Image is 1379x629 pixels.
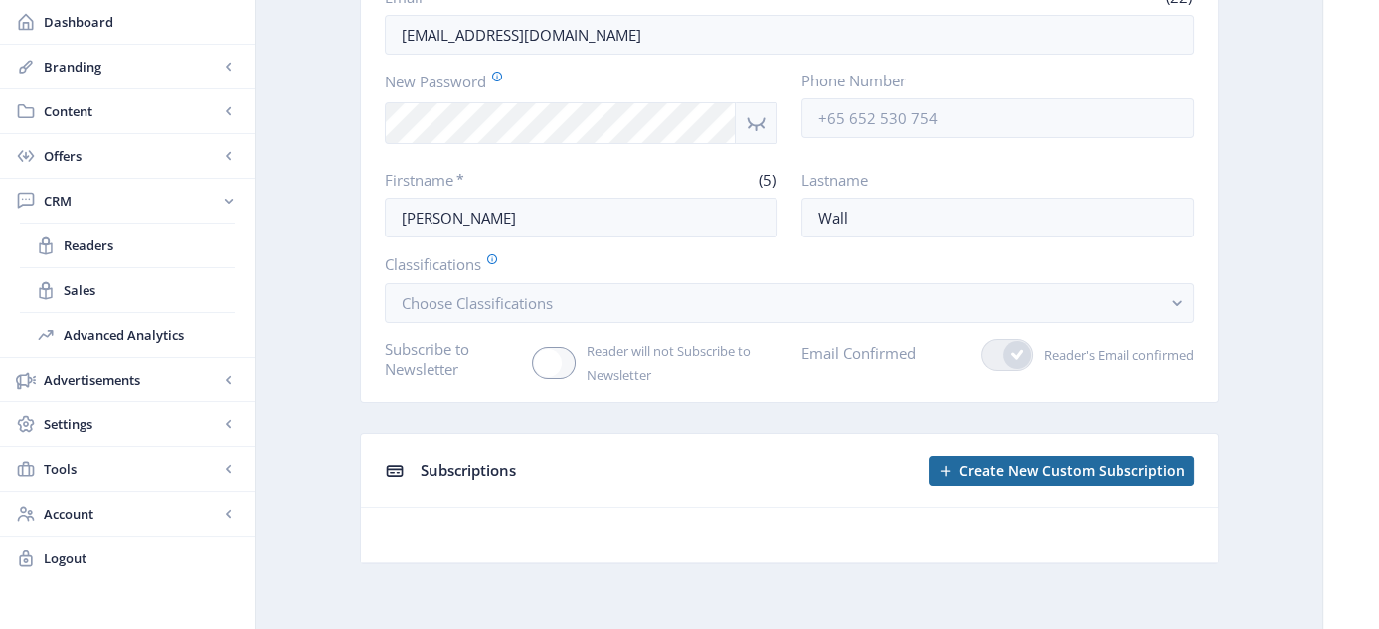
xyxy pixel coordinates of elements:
[385,253,1178,275] label: Classifications
[402,293,553,313] span: Choose Classifications
[385,339,517,379] label: Subscribe to Newsletter
[801,198,1194,237] input: Enter reader’s lastname
[64,236,235,255] span: Readers
[44,12,239,32] span: Dashboard
[929,456,1194,486] button: Create New Custom Subscription
[1033,343,1194,367] span: Reader's Email confirmed
[64,280,235,300] span: Sales
[385,15,1194,55] input: Enter reader’s email
[44,549,239,568] span: Logout
[44,101,219,121] span: Content
[917,456,1194,486] a: New page
[801,339,916,367] label: Email Confirmed
[64,325,235,345] span: Advanced Analytics
[385,198,777,237] input: Enter reader’s firstname
[801,170,1178,190] label: Lastname
[576,339,777,387] span: Reader will not Subscribe to Newsletter
[801,98,1194,138] input: +65 652 530 754
[44,370,219,390] span: Advertisements
[959,463,1185,479] span: Create New Custom Subscription
[20,268,235,312] a: Sales
[360,433,1219,564] app-collection-view: Subscriptions
[421,460,516,480] span: Subscriptions
[756,170,777,190] span: (5)
[44,191,219,211] span: CRM
[44,459,219,479] span: Tools
[736,102,777,144] nb-icon: Show password
[44,146,219,166] span: Offers
[20,224,235,267] a: Readers
[44,414,219,434] span: Settings
[44,504,219,524] span: Account
[385,170,574,190] label: Firstname
[385,283,1194,323] button: Choose Classifications
[44,57,219,77] span: Branding
[20,313,235,357] a: Advanced Analytics
[385,71,762,92] label: New Password
[801,71,1178,90] label: Phone Number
